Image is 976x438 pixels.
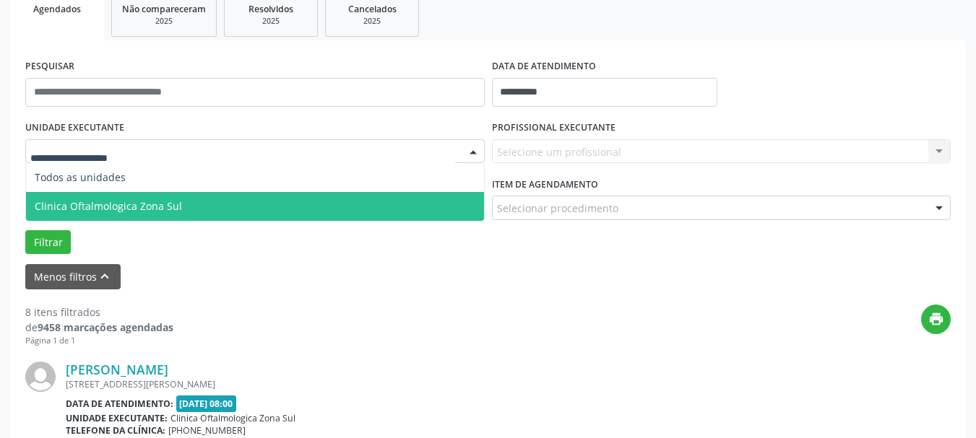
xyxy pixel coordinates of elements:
[25,56,74,78] label: PESQUISAR
[25,335,173,347] div: Página 1 de 1
[35,170,126,184] span: Todos as unidades
[249,3,293,15] span: Resolvidos
[497,201,618,216] span: Selecionar procedimento
[25,320,173,335] div: de
[66,378,734,390] div: [STREET_ADDRESS][PERSON_NAME]
[336,16,408,27] div: 2025
[928,311,944,327] i: print
[176,395,237,412] span: [DATE] 08:00
[168,424,246,437] span: [PHONE_NUMBER]
[97,268,113,284] i: keyboard_arrow_up
[492,173,598,196] label: Item de agendamento
[25,305,173,320] div: 8 itens filtrados
[170,412,295,424] span: Clinica Oftalmologica Zona Sul
[66,412,168,424] b: Unidade executante:
[66,362,168,377] a: [PERSON_NAME]
[348,3,397,15] span: Cancelados
[25,117,124,139] label: UNIDADE EXECUTANTE
[25,264,121,289] button: Menos filtroskeyboard_arrow_up
[492,56,596,78] label: DATA DE ATENDIMENTO
[35,199,182,213] span: Clinica Oftalmologica Zona Sul
[921,305,951,334] button: print
[122,16,206,27] div: 2025
[122,3,206,15] span: Não compareceram
[33,3,81,15] span: Agendados
[25,362,56,392] img: img
[66,424,165,437] b: Telefone da clínica:
[38,320,173,334] strong: 9458 marcações agendadas
[492,117,616,139] label: PROFISSIONAL EXECUTANTE
[25,230,71,255] button: Filtrar
[66,398,173,410] b: Data de atendimento:
[235,16,307,27] div: 2025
